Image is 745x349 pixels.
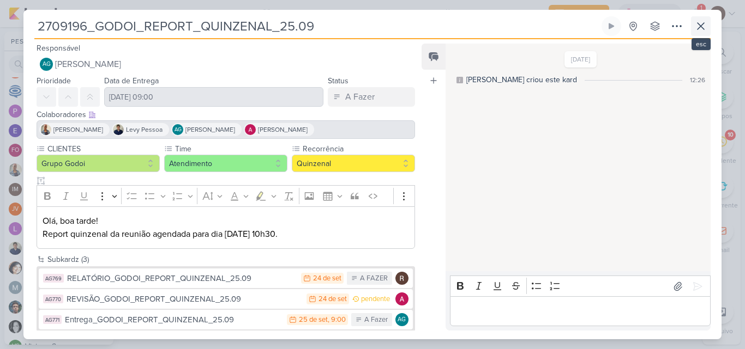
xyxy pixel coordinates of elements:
[37,185,415,206] div: Editor toolbar
[607,22,616,30] div: Ligar relógio
[292,155,415,172] button: Quinzenal
[174,143,287,155] label: Time
[55,58,121,71] span: [PERSON_NAME]
[328,87,415,107] button: A Fazer
[126,125,163,134] span: Levy Pessoa
[299,316,328,323] div: 25 de set
[40,124,51,135] img: Iara Santos
[37,109,415,120] div: Colaboradores
[395,313,408,326] div: Aline Gimenez Graciano
[39,268,413,288] button: AG769 RELATÓRIO_GODOI_REPORT_QUINZENAL_25.09 24 de set A FAZER
[302,143,415,155] label: Recorrência
[39,310,413,329] button: AG771 Entrega_GODOI_REPORT_QUINZENAL_25.09 25 de set , 9:00 A Fazer AG
[65,314,281,326] div: Entrega_GODOI_REPORT_QUINZENAL_25.09
[34,16,599,36] input: Kard Sem Título
[43,295,63,303] div: AG770
[328,316,346,323] div: , 9:00
[46,143,160,155] label: CLIENTES
[164,155,287,172] button: Atendimento
[450,296,711,326] div: Editor editing area: main
[37,155,160,172] button: Grupo Godoi
[185,125,235,134] span: [PERSON_NAME]
[113,124,124,135] img: Levy Pessoa
[104,87,323,107] input: Select a date
[364,315,388,326] div: A Fazer
[328,76,349,85] label: Status
[39,289,413,309] button: AG770 REVISÃO_GODOI_REPORT_QUINZENAL_25.09 24 de set pendente
[450,275,711,297] div: Editor toolbar
[466,74,577,85] div: [PERSON_NAME] criou este kard
[319,296,347,303] div: 24 de set
[37,54,415,74] button: AG [PERSON_NAME]
[395,272,408,285] img: Rafael Dornelles
[104,76,159,85] label: Data de Entrega
[53,125,103,134] span: [PERSON_NAME]
[43,215,409,241] p: Olá, boa tarde! Report quinzenal da reunião agendada para dia [DATE] 10h30.
[37,76,71,85] label: Prioridade
[175,127,182,133] p: AG
[43,274,64,283] div: AG769
[313,275,341,282] div: 24 de set
[395,292,408,305] img: Alessandra Gomes
[67,293,301,305] div: REVISÃO_GODOI_REPORT_QUINZENAL_25.09
[40,58,53,71] div: Aline Gimenez Graciano
[67,272,296,285] div: RELATÓRIO_GODOI_REPORT_QUINZENAL_25.09
[360,273,388,284] div: A FAZER
[172,124,183,135] div: Aline Gimenez Graciano
[37,206,415,249] div: Editor editing area: main
[245,124,256,135] img: Alessandra Gomes
[37,44,80,53] label: Responsável
[690,75,705,85] div: 12:26
[258,125,308,134] span: [PERSON_NAME]
[43,315,62,324] div: AG771
[345,90,375,103] div: A Fazer
[398,317,406,323] p: AG
[43,62,51,68] p: AG
[692,38,711,50] div: esc
[47,254,415,265] div: Subkardz (3)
